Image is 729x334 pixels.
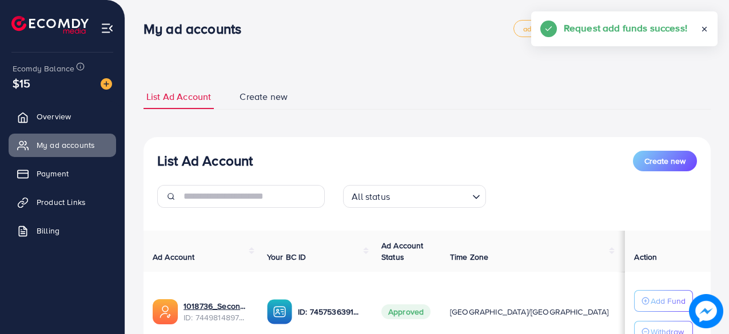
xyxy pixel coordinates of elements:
a: 1018736_Second Account_1734545203017 [184,300,249,312]
a: Product Links [9,191,116,214]
span: ID: 7449814897854038033 [184,312,249,323]
a: My ad accounts [9,134,116,156]
img: image [101,78,112,90]
div: Search for option [343,185,486,208]
span: Ad Account Status [381,240,424,263]
a: adreach_new_package [513,20,610,37]
h3: My ad accounts [144,21,250,37]
span: Your BC ID [267,251,306,263]
span: Ad Account [153,251,195,263]
button: Add Fund [634,290,693,312]
img: image [689,294,723,328]
span: Payment [37,168,69,179]
span: All status [349,188,392,205]
span: Action [634,251,657,263]
a: Overview [9,105,116,128]
img: ic-ba-acc.ded83a64.svg [267,299,292,324]
span: My ad accounts [37,139,95,151]
input: Search for option [393,186,468,205]
img: ic-ads-acc.e4c84228.svg [153,299,178,324]
span: List Ad Account [146,90,211,103]
div: <span class='underline'>1018736_Second Account_1734545203017</span></br>7449814897854038033 [184,300,249,324]
span: Product Links [37,196,86,208]
span: Create new [240,90,288,103]
span: adreach_new_package [523,25,600,33]
span: Time Zone [450,251,488,263]
a: Payment [9,162,116,185]
a: Billing [9,219,116,242]
h5: Request add funds success! [564,21,687,35]
span: [GEOGRAPHIC_DATA]/[GEOGRAPHIC_DATA] [450,306,609,317]
img: menu [101,22,114,35]
span: Create new [644,155,686,167]
h3: List Ad Account [157,152,253,169]
span: $15 [13,75,30,91]
p: Add Fund [651,294,686,308]
p: ID: 7457536391551959056 [298,305,363,319]
span: Ecomdy Balance [13,63,74,74]
img: logo [11,16,89,34]
span: Overview [37,111,71,122]
button: Create new [633,151,697,171]
span: Approved [381,304,431,319]
span: Billing [37,225,59,236]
